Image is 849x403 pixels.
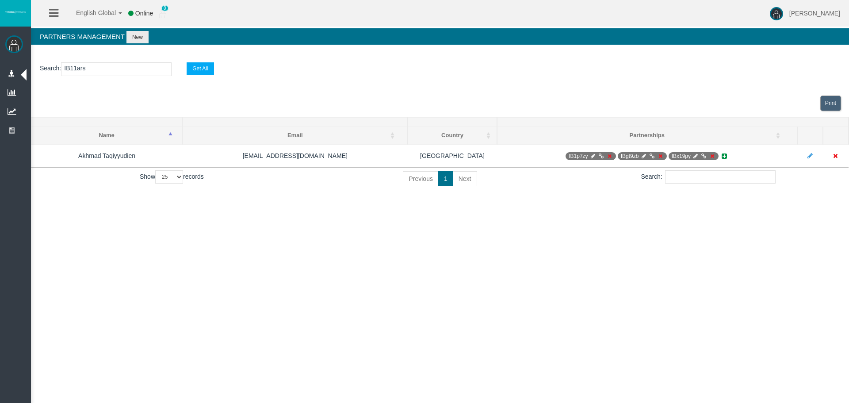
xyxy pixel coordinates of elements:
[40,63,59,73] label: Search
[187,62,214,75] button: Get All
[497,127,797,145] th: Partnerships: activate to sort column ascending
[408,127,497,145] th: Country: activate to sort column ascending
[31,144,183,167] td: Akhmad Taqiyyudien
[403,171,438,186] a: Previous
[135,10,153,17] span: Online
[182,127,408,145] th: Email: activate to sort column ascending
[720,153,728,159] i: Add new Partnership
[618,152,667,160] span: IB
[820,96,841,111] a: View print view
[159,9,166,18] img: user_small.png
[453,171,477,186] a: Next
[669,152,719,160] span: IB
[408,144,497,167] td: [GEOGRAPHIC_DATA]
[182,144,408,167] td: [EMAIL_ADDRESS][DOMAIN_NAME]
[692,154,699,159] i: Manage Partnership
[641,170,776,184] label: Search:
[789,10,840,17] span: [PERSON_NAME]
[640,154,647,159] i: Manage Partnership
[438,171,453,186] a: 1
[140,170,204,184] label: Show records
[649,154,655,159] i: Generate Direct Link
[40,62,840,76] p: :
[657,154,663,159] i: Deactivate Partnership
[665,170,776,184] input: Search:
[589,154,596,159] i: Manage Partnership
[606,154,612,159] i: Deactivate Partnership
[700,154,707,159] i: Generate Direct Link
[155,170,183,184] select: Showrecords
[770,7,783,20] img: user-image
[598,154,604,159] i: Generate Direct Link
[40,33,125,40] span: Partners Management
[161,5,168,11] span: 0
[4,10,27,14] img: logo.svg
[709,154,715,159] i: Deactivate Partnership
[126,31,149,43] button: New
[566,152,616,160] span: IB
[65,9,116,16] span: English Global
[825,100,836,106] span: Print
[31,127,183,145] th: Name: activate to sort column descending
